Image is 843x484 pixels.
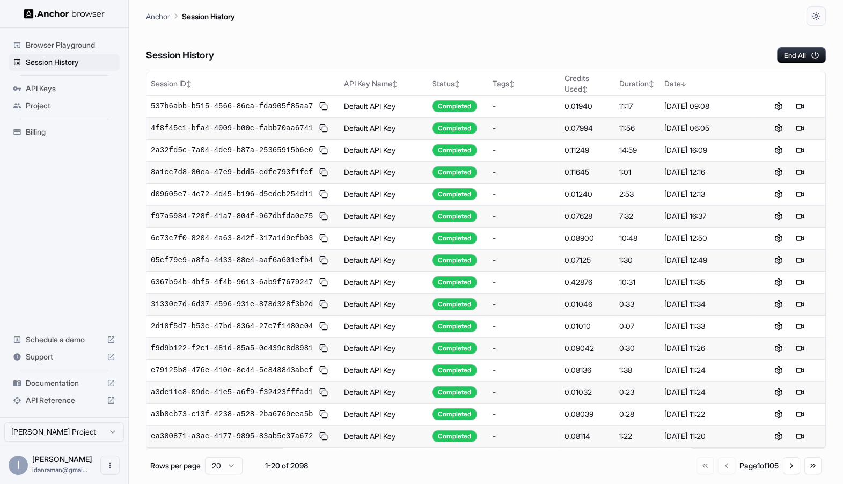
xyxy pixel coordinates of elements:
[340,294,428,316] td: Default API Key
[151,123,313,134] span: 4f8f45c1-bfa4-4009-b00c-fabb70aa6741
[26,334,102,345] span: Schedule a demo
[664,299,750,310] div: [DATE] 11:34
[664,409,750,420] div: [DATE] 11:22
[26,57,115,68] span: Session History
[151,387,313,398] span: a3de11c8-09dc-41e5-a6f9-f32423fffad1
[664,321,750,332] div: [DATE] 11:33
[340,338,428,360] td: Default API Key
[455,80,460,88] span: ↕
[146,10,235,22] nav: breadcrumb
[151,101,313,112] span: 537b6abb-b515-4566-86ca-fda905f85aa7
[32,466,87,474] span: idanraman@gmail.com
[664,167,750,178] div: [DATE] 12:16
[664,255,750,266] div: [DATE] 12:49
[664,233,750,244] div: [DATE] 12:50
[432,298,477,310] div: Completed
[565,409,611,420] div: 0.08039
[493,233,556,244] div: -
[151,255,313,266] span: 05cf79e9-a8fa-4433-88e4-aaf6a601efb4
[619,167,655,178] div: 1:01
[340,162,428,184] td: Default API Key
[340,382,428,404] td: Default API Key
[493,123,556,134] div: -
[619,387,655,398] div: 0:23
[432,386,477,398] div: Completed
[340,118,428,140] td: Default API Key
[340,426,428,448] td: Default API Key
[432,100,477,112] div: Completed
[340,184,428,206] td: Default API Key
[26,127,115,137] span: Billing
[26,83,115,94] span: API Keys
[619,343,655,354] div: 0:30
[340,448,428,470] td: Default API Key
[151,189,313,200] span: d09605e7-4c72-4d45-b196-d5edcb254d11
[151,365,313,376] span: e79125b8-476e-410e-8c44-5c848843abcf
[186,80,192,88] span: ↕
[619,123,655,134] div: 11:56
[493,365,556,376] div: -
[9,36,120,54] div: Browser Playground
[260,460,313,471] div: 1-20 of 2098
[565,431,611,442] div: 0.08114
[619,189,655,200] div: 2:53
[493,321,556,332] div: -
[664,343,750,354] div: [DATE] 11:26
[493,101,556,112] div: -
[619,78,655,89] div: Duration
[432,188,477,200] div: Completed
[432,254,477,266] div: Completed
[493,255,556,266] div: -
[565,123,611,134] div: 0.07994
[649,80,654,88] span: ↕
[150,460,201,471] p: Rows per page
[565,73,611,94] div: Credits Used
[619,145,655,156] div: 14:59
[565,365,611,376] div: 0.08136
[9,54,120,71] div: Session History
[493,145,556,156] div: -
[146,11,170,22] p: Anchor
[432,364,477,376] div: Completed
[664,101,750,112] div: [DATE] 09:08
[151,78,335,89] div: Session ID
[151,409,313,420] span: a3b8cb73-c13f-4238-a528-2ba6769eea5b
[9,331,120,348] div: Schedule a demo
[151,343,313,354] span: f9d9b122-f2c1-481d-85a5-0c439c8d8981
[664,145,750,156] div: [DATE] 16:09
[26,100,115,111] span: Project
[619,101,655,112] div: 11:17
[26,40,115,50] span: Browser Playground
[565,321,611,332] div: 0.01010
[9,375,120,392] div: Documentation
[565,233,611,244] div: 0.08900
[493,431,556,442] div: -
[340,316,428,338] td: Default API Key
[182,11,235,22] p: Session History
[432,78,484,89] div: Status
[340,404,428,426] td: Default API Key
[493,409,556,420] div: -
[664,78,750,89] div: Date
[664,123,750,134] div: [DATE] 06:05
[582,85,588,93] span: ↕
[664,365,750,376] div: [DATE] 11:24
[565,211,611,222] div: 0.07628
[565,145,611,156] div: 0.11249
[565,189,611,200] div: 0.01240
[340,272,428,294] td: Default API Key
[26,351,102,362] span: Support
[432,320,477,332] div: Completed
[565,343,611,354] div: 0.09042
[619,211,655,222] div: 7:32
[9,123,120,141] div: Billing
[619,321,655,332] div: 0:07
[619,431,655,442] div: 1:22
[493,299,556,310] div: -
[9,348,120,365] div: Support
[32,454,92,464] span: Idan Raman
[340,140,428,162] td: Default API Key
[619,365,655,376] div: 1:38
[432,166,477,178] div: Completed
[664,189,750,200] div: [DATE] 12:13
